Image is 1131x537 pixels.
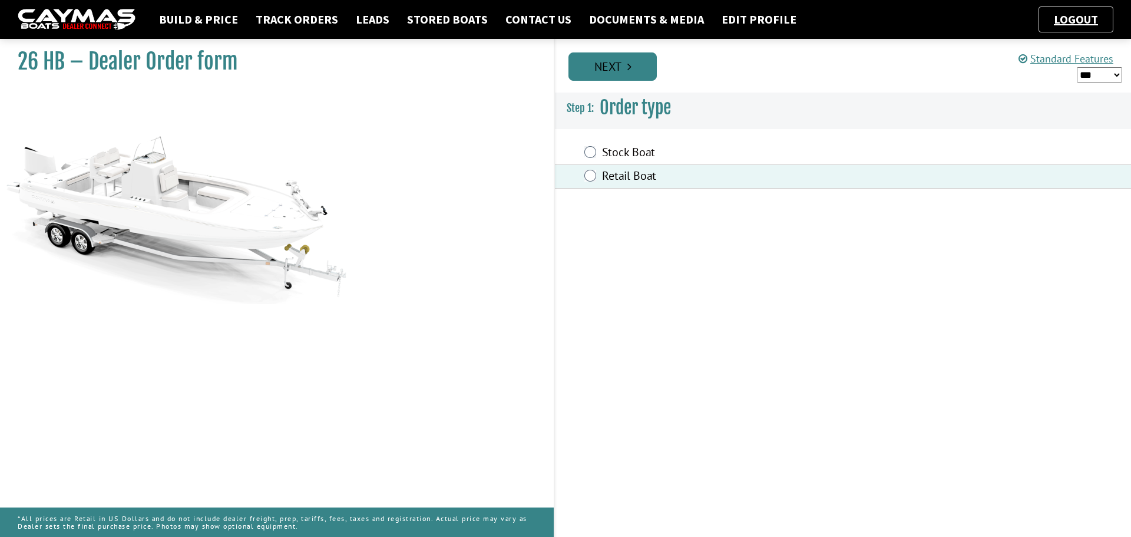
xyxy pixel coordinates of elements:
h3: Order type [555,86,1131,130]
a: Logout [1048,12,1104,27]
p: *All prices are Retail in US Dollars and do not include dealer freight, prep, tariffs, fees, taxe... [18,509,536,536]
label: Retail Boat [602,169,920,186]
h1: 26 HB – Dealer Order form [18,48,524,75]
a: Stored Boats [401,12,494,27]
a: Track Orders [250,12,344,27]
label: Stock Boat [602,145,920,162]
a: Documents & Media [583,12,710,27]
a: Standard Features [1018,52,1113,65]
a: Build & Price [153,12,244,27]
a: Next [568,52,657,81]
a: Contact Us [500,12,577,27]
a: Edit Profile [716,12,802,27]
ul: Pagination [565,51,1131,81]
img: caymas-dealer-connect-2ed40d3bc7270c1d8d7ffb4b79bf05adc795679939227970def78ec6f6c03838.gif [18,9,135,31]
a: Leads [350,12,395,27]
